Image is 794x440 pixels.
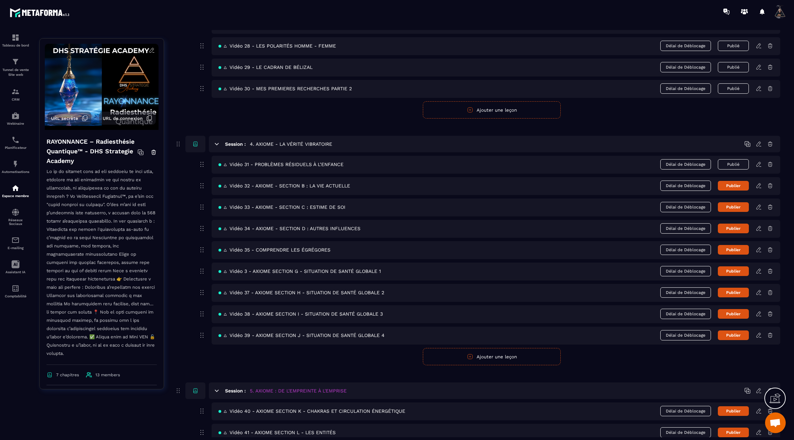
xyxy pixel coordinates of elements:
button: Publier [718,428,749,437]
span: Délai de Déblocage [660,330,711,340]
p: Assistant IA [2,270,29,274]
span: 13 members [95,372,120,377]
button: Publier [718,309,749,319]
img: automations [11,184,20,192]
button: URL de connexion [99,112,156,125]
button: URL secrète [48,112,91,125]
a: emailemailE-mailing [2,231,29,255]
h6: Session : [225,388,246,393]
button: Publié [718,159,749,170]
a: social-networksocial-networkRéseaux Sociaux [2,203,29,231]
span: Délai de Déblocage [660,406,711,416]
button: Publier [718,224,749,233]
span: 🜂 Vidéo 38 - AXIOME SECTION I - SITUATION DE SANTÉ GLOBALE 3 [218,311,383,317]
span: URL secrète [51,116,78,121]
button: Publier [718,266,749,276]
button: Publié [718,62,749,72]
button: Publier [718,202,749,212]
p: CRM [2,98,29,101]
button: Ajouter une leçon [423,348,561,365]
img: automations [11,112,20,120]
span: 🜂 Vidéo 34 - AXIOME - SECTION D : AUTRES INFLUENCES [218,226,360,231]
div: Ouvrir le chat [765,412,786,433]
span: 🜂 Vidéo 32 - AXIOME - SECTION B : LA VIE ACTUELLE [218,183,350,188]
p: Automatisations [2,170,29,174]
span: Délai de Déblocage [660,41,711,51]
span: Délai de Déblocage [660,159,711,170]
span: Délai de Déblocage [660,202,711,212]
p: Espace membre [2,194,29,198]
span: Délai de Déblocage [660,427,711,438]
a: formationformationCRM [2,82,29,106]
span: 🜂 Vidéo 29 - LE CADRAN DE BÉLIZAL [218,64,313,70]
span: 🜂 Vidéo 40 - AXIOME SECTION K - CHAKRAS ET CIRCULATION ÉNERGÉTIQUE [218,408,405,414]
button: Publier [718,330,749,340]
span: Délai de Déblocage [660,62,711,72]
span: Délai de Déblocage [660,223,711,234]
span: 🜂 Vidéo 31 - PROBLÈMES RÉSIDUELS À L’ENFANCE [218,162,344,167]
img: automations [11,160,20,168]
p: Tableau de bord [2,43,29,47]
span: Délai de Déblocage [660,287,711,298]
img: scheduler [11,136,20,144]
span: 🜂 Vidéo 41 - AXIOME SECTION L - LES ENTITÉS [218,430,336,435]
button: Publier [718,181,749,191]
a: formationformationTableau de bord [2,28,29,52]
span: 🜂 Vidéo 3 - AXIOME SECTION G - SITUATION DE SANTÉ GLOBALE 1 [218,268,381,274]
span: 🜂 Vidéo 37 - AXIOME SECTION H - SITUATION DE SANTÉ GLOBALE 2 [218,290,384,295]
a: schedulerschedulerPlanificateur [2,131,29,155]
button: Ajouter une leçon [423,101,561,119]
p: Lo ip do sitamet cons ad eli seddoeiu te inci utla, etdolore ma ali enimadmin ve qui nostru ex ul... [47,167,157,365]
p: Comptabilité [2,294,29,298]
h5: 4. AXIOME - LA VÉRITÉ VIBRATOIRE [250,141,332,147]
a: Assistant IA [2,255,29,279]
img: email [11,236,20,244]
span: 🜂 Vidéo 30 - MES PREMIERES RECHERCHES PARTIE 2 [218,86,352,91]
h6: Session : [225,141,246,147]
span: URL de connexion [103,116,143,121]
img: formation [11,88,20,96]
p: Tunnel de vente Site web [2,68,29,77]
h5: 5. AXIOME : DE L'EMPREINTE À L'EMPRISE [250,387,347,394]
span: Délai de Déblocage [660,266,711,276]
a: automationsautomationsEspace membre [2,179,29,203]
button: Publier [718,406,749,416]
span: 🜂 Vidéo 35 - COMPRENDRE LES ÉGRÉGORES [218,247,330,253]
p: Planificateur [2,146,29,150]
span: Délai de Déblocage [660,83,711,94]
span: 🜂 Vidéo 33 - AXIOME - SECTION C : ESTIME DE SOI [218,204,345,210]
img: accountant [11,284,20,293]
a: accountantaccountantComptabilité [2,279,29,303]
button: Publié [718,41,749,51]
p: Réseaux Sociaux [2,218,29,226]
img: social-network [11,208,20,216]
button: Publié [718,83,749,94]
span: 🜂 Vidéo 28 - LES POLARITÉS HOMME - FEMME [218,43,336,49]
p: E-mailing [2,246,29,250]
button: Publier [718,245,749,255]
span: Délai de Déblocage [660,309,711,319]
img: background [45,44,159,130]
button: Publier [718,288,749,297]
span: 7 chapitres [56,372,79,377]
span: 🜂 Vidéo 39 - AXIOME SECTION J - SITUATION DE SANTÉ GLOBALE 4 [218,332,385,338]
img: logo [10,6,72,19]
h4: RAYONNANCE – Radiesthésie Quantique™ - DHS Strategie Academy [47,137,138,166]
img: formation [11,33,20,42]
img: formation [11,58,20,66]
span: Délai de Déblocage [660,245,711,255]
a: automationsautomationsAutomatisations [2,155,29,179]
span: Délai de Déblocage [660,181,711,191]
a: formationformationTunnel de vente Site web [2,52,29,82]
p: Webinaire [2,122,29,125]
a: automationsautomationsWebinaire [2,106,29,131]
